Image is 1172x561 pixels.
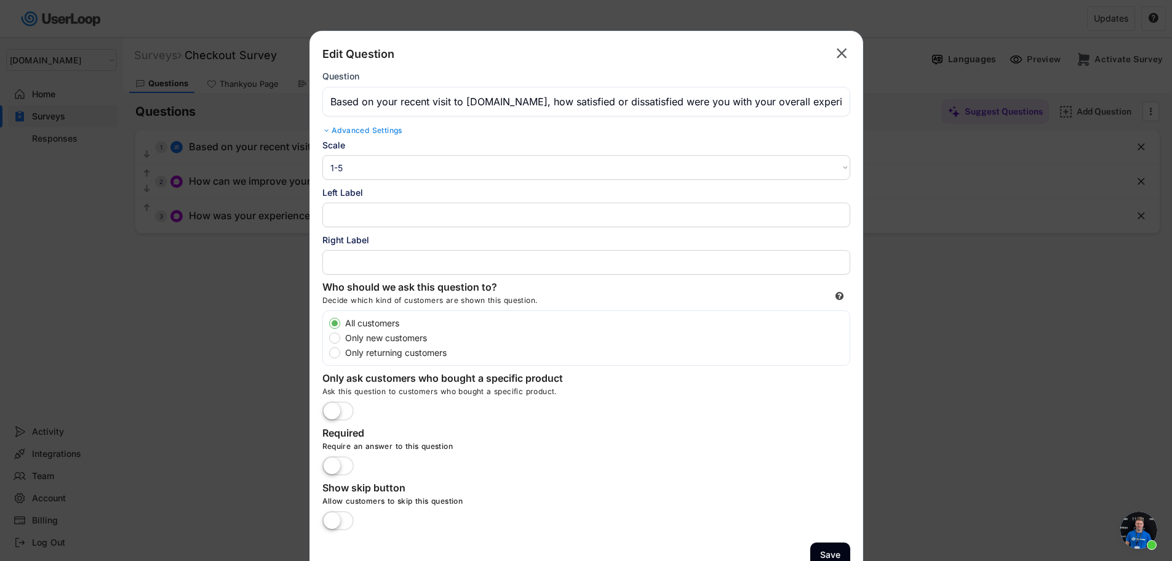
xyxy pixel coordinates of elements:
[341,334,850,342] label: Only new customers
[322,87,850,116] input: Type your question here...
[322,281,568,296] div: Who should we ask this question to?
[322,372,568,387] div: Only ask customers who bought a specific product
[341,319,850,328] label: All customers
[322,296,630,310] div: Decide which kind of customers are shown this question.
[322,126,850,135] div: Advanced Settings
[322,186,850,199] div: Left Label
[833,44,850,63] button: 
[322,71,359,82] div: Question
[322,442,692,456] div: Require an answer to this question
[322,427,568,442] div: Required
[322,47,394,62] div: Edit Question
[1120,512,1157,549] a: Open chat
[322,387,850,402] div: Ask this question to customers who bought a specific product.
[837,44,847,62] text: 
[322,482,568,496] div: Show skip button
[322,496,692,511] div: Allow customers to skip this question
[341,349,850,357] label: Only returning customers
[322,233,850,246] div: Right Label
[322,139,850,151] div: Scale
